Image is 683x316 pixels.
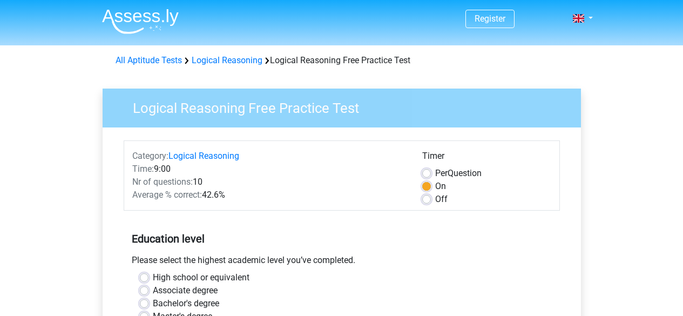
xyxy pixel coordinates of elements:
label: On [435,180,446,193]
span: Nr of questions: [132,177,193,187]
span: Time: [132,164,154,174]
a: All Aptitude Tests [116,55,182,65]
h5: Education level [132,228,552,250]
div: Logical Reasoning Free Practice Test [111,54,572,67]
img: Assessly [102,9,179,34]
span: Category: [132,151,168,161]
a: Register [475,14,505,24]
label: Question [435,167,482,180]
h3: Logical Reasoning Free Practice Test [120,96,573,117]
div: Please select the highest academic level you’ve completed. [124,254,560,271]
label: Associate degree [153,284,218,297]
label: Bachelor's degree [153,297,219,310]
div: 10 [124,176,414,189]
label: Off [435,193,448,206]
a: Logical Reasoning [192,55,262,65]
a: Logical Reasoning [168,151,239,161]
div: 9:00 [124,163,414,176]
span: Average % correct: [132,190,202,200]
span: Per [435,168,448,178]
label: High school or equivalent [153,271,249,284]
div: Timer [422,150,551,167]
div: 42.6% [124,189,414,201]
